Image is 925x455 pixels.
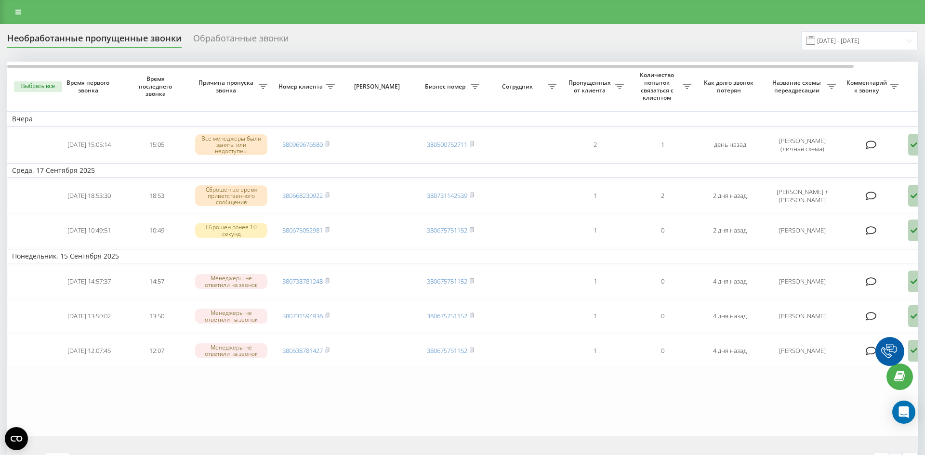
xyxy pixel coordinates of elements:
[566,79,615,94] span: Пропущенных от клиента
[55,265,123,298] td: [DATE] 14:57:37
[427,191,467,200] a: 380731142539
[5,427,28,450] button: Open CMP widget
[195,309,267,323] div: Менеджеры не ответили на звонок
[696,129,764,161] td: день назад
[123,129,190,161] td: 15:05
[427,312,467,320] a: 380675751152
[561,129,629,161] td: 2
[846,79,890,94] span: Комментарий к звонку
[282,312,323,320] a: 380731594936
[123,214,190,247] td: 10:49
[764,265,841,298] td: [PERSON_NAME]
[193,33,289,48] div: Обработанные звонки
[131,75,183,98] span: Время последнего звонка
[123,335,190,367] td: 12:07
[764,300,841,333] td: [PERSON_NAME]
[561,265,629,298] td: 1
[63,79,115,94] span: Время первого звонка
[195,223,267,237] div: Сброшен ранее 10 секунд
[704,79,756,94] span: Как долго звонок потерян
[696,180,764,212] td: 2 дня назад
[55,300,123,333] td: [DATE] 13:50:02
[561,214,629,247] td: 1
[282,346,323,355] a: 380638781427
[123,180,190,212] td: 18:53
[348,83,409,91] span: [PERSON_NAME]
[7,33,182,48] div: Необработанные пропущенные звонки
[629,335,696,367] td: 0
[489,83,548,91] span: Сотрудник
[629,300,696,333] td: 0
[427,226,467,234] a: 380675751152
[282,140,323,149] a: 380969676580
[561,300,629,333] td: 1
[764,129,841,161] td: [PERSON_NAME] (личная схема)
[282,277,323,286] a: 380738781248
[634,71,683,101] span: Количество попыток связаться с клиентом
[195,185,267,207] div: Сброшен во время приветственного сообщения
[123,300,190,333] td: 13:50
[277,83,326,91] span: Номер клиента
[696,265,764,298] td: 4 дня назад
[764,335,841,367] td: [PERSON_NAME]
[696,214,764,247] td: 2 дня назад
[696,300,764,333] td: 4 дня назад
[195,134,267,156] div: Все менеджеры были заняты или недоступны
[764,180,841,212] td: [PERSON_NAME] + [PERSON_NAME]
[55,335,123,367] td: [DATE] 12:07:45
[561,335,629,367] td: 1
[629,214,696,247] td: 0
[561,180,629,212] td: 1
[629,180,696,212] td: 2
[629,129,696,161] td: 1
[764,214,841,247] td: [PERSON_NAME]
[55,129,123,161] td: [DATE] 15:05:14
[427,277,467,286] a: 380675751152
[629,265,696,298] td: 0
[696,335,764,367] td: 4 дня назад
[422,83,471,91] span: Бизнес номер
[195,79,259,94] span: Причина пропуска звонка
[427,140,467,149] a: 380500752711
[282,226,323,234] a: 380675052981
[195,343,267,358] div: Менеджеры не ответили на звонок
[55,180,123,212] td: [DATE] 18:53:30
[768,79,827,94] span: Название схемы переадресации
[892,401,915,424] div: Open Intercom Messenger
[14,81,62,92] button: Выбрать все
[55,214,123,247] td: [DATE] 10:49:51
[123,265,190,298] td: 14:57
[195,274,267,288] div: Менеджеры не ответили на звонок
[282,191,323,200] a: 380668230922
[427,346,467,355] a: 380675751152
